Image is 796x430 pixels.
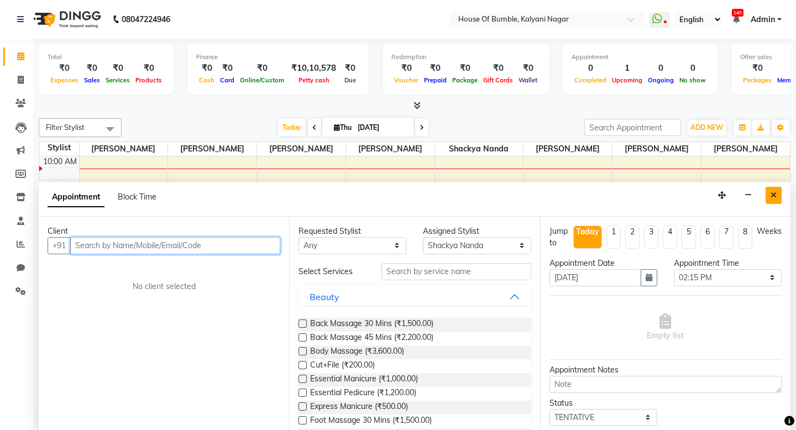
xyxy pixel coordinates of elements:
[341,62,360,75] div: ₹0
[48,53,165,62] div: Total
[701,142,790,156] span: [PERSON_NAME]
[609,62,645,75] div: 1
[310,415,432,428] span: Foot Massage 30 Mins (₹1,500.00)
[584,119,681,136] input: Search Appointment
[606,226,621,249] li: 1
[237,62,287,75] div: ₹0
[677,76,709,84] span: No show
[391,62,421,75] div: ₹0
[41,180,79,192] div: 10:30 AM
[46,123,85,132] span: Filter Stylist
[645,76,677,84] span: Ongoing
[549,226,569,249] div: Jump to
[48,62,81,75] div: ₹0
[480,62,516,75] div: ₹0
[331,123,354,132] span: Thu
[287,62,341,75] div: ₹10,10,578
[41,156,79,167] div: 10:00 AM
[122,4,170,35] b: 08047224946
[217,76,237,84] span: Card
[310,373,418,387] span: Essential Manicure (₹1,000.00)
[310,290,339,303] div: Beauty
[303,287,526,307] button: Beauty
[625,226,640,249] li: 2
[449,76,480,84] span: Package
[609,76,645,84] span: Upcoming
[700,226,715,249] li: 6
[674,258,782,269] div: Appointment Time
[28,4,104,35] img: logo
[118,192,156,202] span: Block Time
[310,332,433,345] span: Back Massage 45 Mins (₹2,200.00)
[572,62,609,75] div: 0
[682,226,696,249] li: 5
[257,142,345,156] span: [PERSON_NAME]
[196,76,217,84] span: Cash
[738,226,752,249] li: 8
[310,387,416,401] span: Essential Pedicure (₹1,200.00)
[103,62,133,75] div: ₹0
[572,53,709,62] div: Appointment
[217,62,237,75] div: ₹0
[740,62,774,75] div: ₹0
[48,226,280,237] div: Client
[391,53,540,62] div: Redemption
[663,226,677,249] li: 4
[70,237,280,254] input: Search by Name/Mobile/Email/Code
[612,142,701,156] span: [PERSON_NAME]
[298,226,406,237] div: Requested Stylist
[423,226,531,237] div: Assigned Stylist
[48,237,71,254] button: +91
[81,62,103,75] div: ₹0
[391,76,421,84] span: Voucher
[354,119,410,136] input: 2025-09-04
[296,76,332,84] span: Petty cash
[168,142,256,156] span: [PERSON_NAME]
[196,62,217,75] div: ₹0
[766,187,782,204] button: Close
[647,313,684,342] span: Empty list
[133,62,165,75] div: ₹0
[549,269,641,286] input: yyyy-mm-dd
[48,187,104,207] span: Appointment
[237,76,287,84] span: Online/Custom
[435,142,523,156] span: Shackya Nanda
[39,142,79,154] div: Stylist
[549,364,782,376] div: Appointment Notes
[733,14,740,24] a: 140
[346,142,434,156] span: [PERSON_NAME]
[310,359,375,373] span: Cut+File (₹200.00)
[523,142,612,156] span: [PERSON_NAME]
[740,76,774,84] span: Packages
[133,76,165,84] span: Products
[690,123,723,132] span: ADD NEW
[645,62,677,75] div: 0
[421,76,449,84] span: Prepaid
[449,62,480,75] div: ₹0
[688,120,726,135] button: ADD NEW
[677,62,709,75] div: 0
[81,76,103,84] span: Sales
[757,226,782,237] div: Weeks
[310,401,408,415] span: Express Manicure (₹500.00)
[421,62,449,75] div: ₹0
[751,14,775,25] span: Admin
[278,119,306,136] span: Today
[572,76,609,84] span: Completed
[516,62,540,75] div: ₹0
[196,53,360,62] div: Finance
[290,266,373,277] div: Select Services
[644,226,658,249] li: 3
[310,345,404,359] span: Body Massage (₹3,600.00)
[576,226,599,238] div: Today
[80,142,168,156] span: [PERSON_NAME]
[480,76,516,84] span: Gift Cards
[549,258,657,269] div: Appointment Date
[48,76,81,84] span: Expenses
[74,281,254,292] div: No client selected
[549,397,657,409] div: Status
[516,76,540,84] span: Wallet
[310,318,433,332] span: Back Massage 30 Mins (₹1,500.00)
[732,9,743,17] span: 140
[381,263,531,280] input: Search by service name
